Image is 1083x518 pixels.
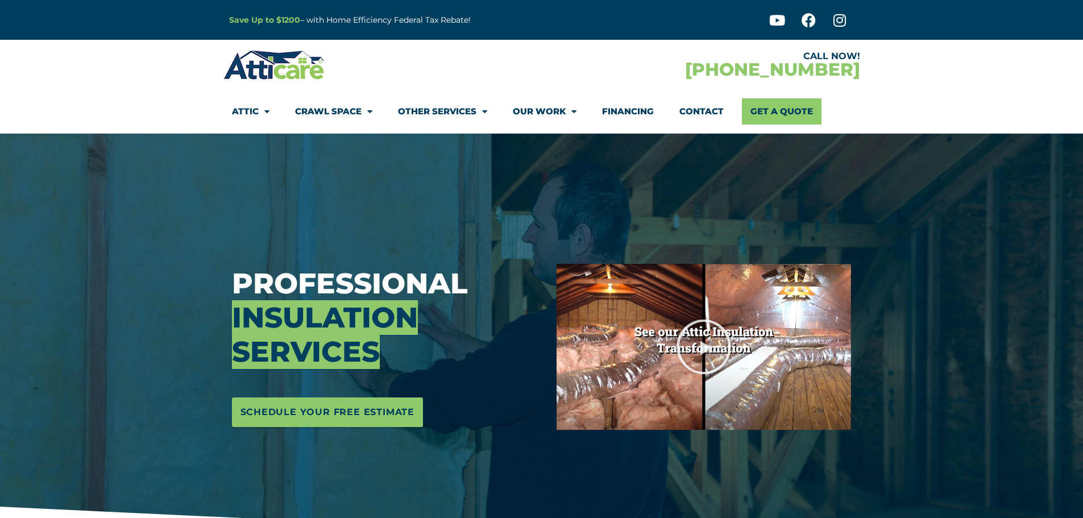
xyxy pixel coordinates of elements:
[232,267,540,369] h3: Professional
[679,98,724,125] a: Contact
[229,15,300,25] a: Save Up to $1200
[232,98,852,125] nav: Menu
[398,98,487,125] a: Other Services
[240,403,415,421] span: Schedule Your Free Estimate
[602,98,654,125] a: Financing
[232,98,269,125] a: Attic
[542,52,860,61] div: CALL NOW!
[513,98,576,125] a: Our Work
[742,98,821,125] a: Get A Quote
[232,300,418,369] span: Insulation Services
[675,318,732,375] div: Play Video
[295,98,372,125] a: Crawl Space
[229,14,597,27] p: – with Home Efficiency Federal Tax Rebate!
[232,397,424,427] a: Schedule Your Free Estimate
